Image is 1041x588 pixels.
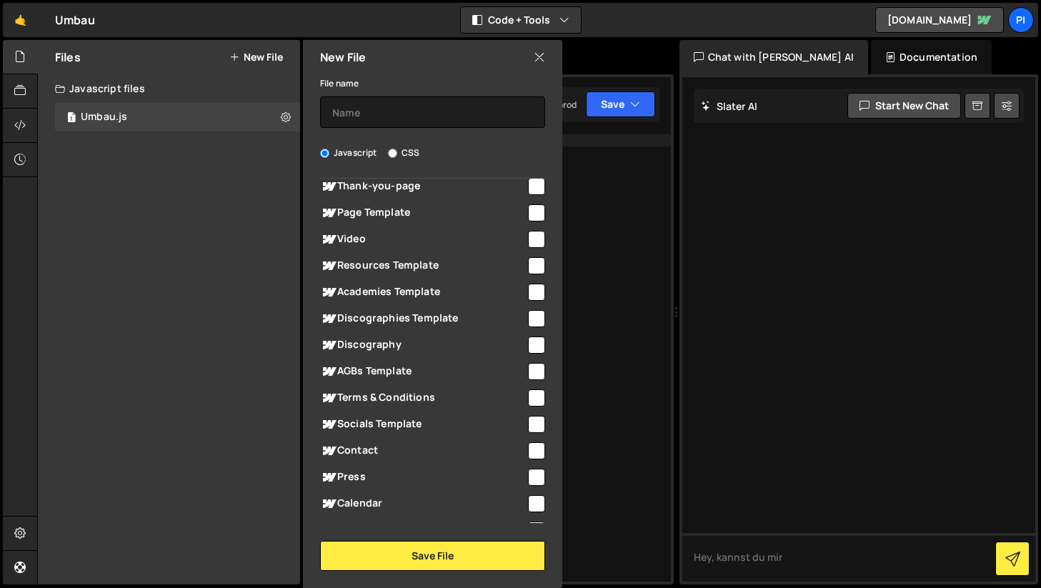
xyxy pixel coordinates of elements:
span: Contact [320,442,526,459]
button: Save File [320,541,545,571]
input: CSS [388,149,397,158]
span: Socials Template [320,416,526,433]
div: Javascript files [38,74,300,103]
a: Pi [1008,7,1034,33]
div: Umbau [55,11,95,29]
label: Javascript [320,146,377,160]
button: Code + Tools [461,7,581,33]
button: New File [229,51,283,63]
label: File name [320,76,359,91]
span: 1 [67,113,76,124]
button: Start new chat [847,93,961,119]
div: Not saved to prod [506,99,577,111]
div: 17129/47255.js [55,103,300,131]
span: Resources Template [320,257,526,274]
button: Save [586,91,655,117]
span: Press [320,469,526,486]
input: Javascript [320,149,329,158]
span: AGBs Template [320,363,526,380]
h2: Files [55,49,81,65]
div: Umbau.js [81,111,127,124]
input: Name [320,96,545,128]
div: Chat with [PERSON_NAME] AI [679,40,868,74]
span: Testimonials Template [320,522,526,539]
div: Documentation [871,40,992,74]
h2: Slater AI [701,99,758,113]
a: 🤙 [3,3,38,37]
span: Discographies Template [320,310,526,327]
a: [DOMAIN_NAME] [875,7,1004,33]
h2: New File [320,49,366,65]
label: CSS [388,146,419,160]
span: Video [320,231,526,248]
span: Terms & Conditions [320,389,526,407]
span: Thank-you-page [320,178,526,195]
span: Discography [320,337,526,354]
span: Calendar [320,495,526,512]
span: Academies Template [320,284,526,301]
span: Page Template [320,204,526,221]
